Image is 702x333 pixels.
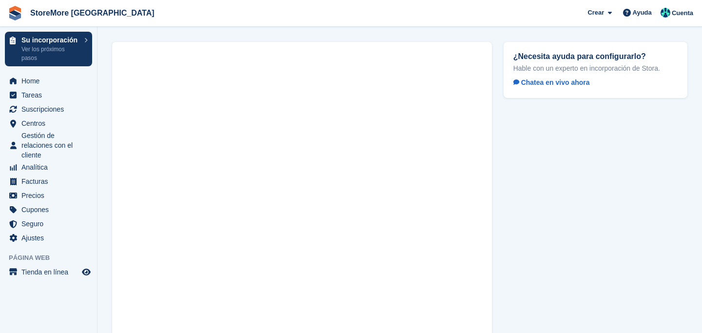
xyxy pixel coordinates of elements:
[513,78,590,86] span: Chatea en vivo ahora
[80,266,92,278] a: Vista previa de la tienda
[5,74,92,88] a: menu
[5,117,92,130] a: menu
[5,88,92,102] a: menu
[21,117,80,130] span: Centros
[672,8,693,18] span: Cuenta
[21,175,80,188] span: Facturas
[513,52,678,61] h2: ¿Necesita ayuda para configurarlo?
[26,5,158,21] a: StoreMore [GEOGRAPHIC_DATA]
[5,265,92,279] a: menú
[21,45,79,62] p: Ver los próximos pasos
[21,74,80,88] span: Home
[5,203,92,216] a: menu
[5,175,92,188] a: menu
[21,102,80,116] span: Suscripciones
[587,8,604,18] span: Crear
[5,32,92,66] a: Su incorporación Ver los próximos pasos
[5,231,92,245] a: menu
[21,37,79,43] p: Su incorporación
[513,64,678,73] p: Hable con un experto en incorporación de Stora.
[21,203,80,216] span: Cupones
[9,253,97,263] span: Página web
[21,160,80,174] span: Analítica
[661,8,670,18] img: Maria Vela Padilla
[5,102,92,116] a: menu
[5,217,92,231] a: menu
[21,217,80,231] span: Seguro
[5,131,92,160] a: menu
[633,8,652,18] span: Ayuda
[513,77,598,88] a: Chatea en vivo ahora
[5,189,92,202] a: menu
[21,231,80,245] span: Ajustes
[21,88,80,102] span: Tareas
[5,160,92,174] a: menu
[8,6,22,20] img: stora-icon-8386f47178a22dfd0bd8f6a31ec36ba5ce8667c1dd55bd0f319d3a0aa187defe.svg
[21,131,80,160] span: Gestión de relaciones con el cliente
[21,265,80,279] span: Tienda en línea
[21,189,80,202] span: Precios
